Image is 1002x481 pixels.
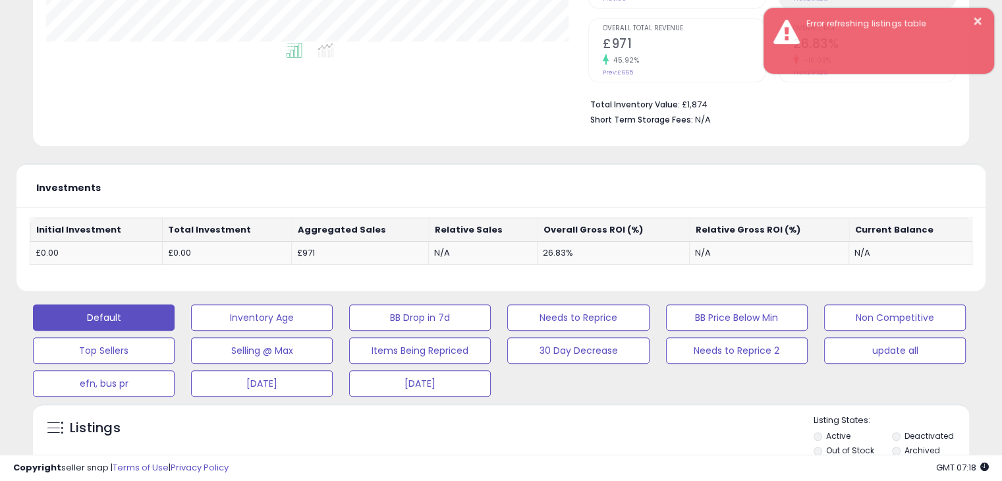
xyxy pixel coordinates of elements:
button: Non Competitive [824,304,966,331]
td: £0.00 [162,241,292,265]
th: Current Balance [849,218,972,242]
button: Selling @ Max [191,337,333,364]
div: seller snap | | [13,462,229,474]
button: Needs to Reprice 2 [666,337,808,364]
a: Privacy Policy [171,461,229,474]
button: 30 Day Decrease [507,337,649,364]
button: update all [824,337,966,364]
p: Listing States: [814,414,969,427]
button: Needs to Reprice [507,304,649,331]
strong: Copyright [13,461,61,474]
th: Total Investment [162,218,292,242]
label: Out of Stock [826,445,874,456]
th: Relative Sales [429,218,538,242]
label: Deactivated [904,430,953,441]
button: BB Price Below Min [666,304,808,331]
button: × [972,13,983,30]
h5: Investments [36,183,101,193]
td: N/A [849,241,972,265]
td: £971 [292,241,429,265]
button: Top Sellers [33,337,175,364]
span: 2025-09-14 07:18 GMT [936,461,989,474]
div: Error refreshing listings table [796,18,984,30]
button: [DATE] [191,370,333,397]
td: 26.83% [538,241,690,265]
button: efn, bus pr [33,370,175,397]
label: Archived [904,445,939,456]
a: Terms of Use [113,461,169,474]
button: BB Drop in 7d [349,304,491,331]
button: Default [33,304,175,331]
td: N/A [429,241,538,265]
th: Initial Investment [30,218,163,242]
td: N/A [690,241,849,265]
label: Active [826,430,850,441]
button: Inventory Age [191,304,333,331]
th: Overall Gross ROI (%) [538,218,690,242]
h5: Listings [70,419,121,438]
th: Aggregated Sales [292,218,429,242]
td: £0.00 [30,241,163,265]
th: Relative Gross ROI (%) [690,218,849,242]
button: Items Being Repriced [349,337,491,364]
button: [DATE] [349,370,491,397]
